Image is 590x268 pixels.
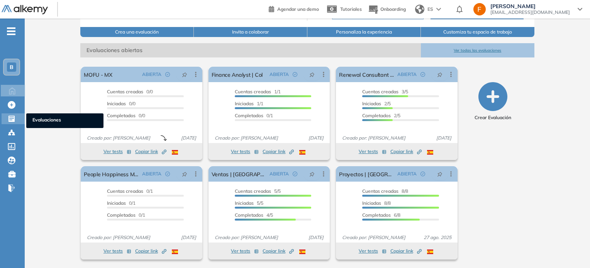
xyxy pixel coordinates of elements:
span: ABIERTA [142,170,161,177]
i: - [7,30,15,32]
span: Creado por: [PERSON_NAME] [339,135,409,142]
button: pushpin [303,168,320,180]
span: ABIERTA [142,71,161,78]
button: Crea una evaluación [80,27,194,37]
span: Tutoriales [340,6,362,12]
span: 0/0 [107,89,153,94]
button: Ver tests [103,246,131,256]
span: pushpin [437,71,442,78]
img: ESP [299,249,305,254]
span: [DATE] [433,135,454,142]
span: Iniciadas [235,200,254,206]
span: Copiar link [390,248,422,255]
button: Copiar link [263,147,294,156]
span: Completados [362,212,391,218]
span: ES [427,6,433,13]
span: pushpin [437,171,442,177]
span: Iniciadas [235,101,254,106]
span: Copiar link [263,248,294,255]
span: Crear Evaluación [475,114,511,121]
span: Copiar link [390,148,422,155]
span: check-circle [420,72,425,77]
span: Cuentas creadas [362,188,398,194]
span: Creado por: [PERSON_NAME] [212,135,281,142]
span: Iniciadas [107,101,126,106]
span: check-circle [293,172,297,176]
span: Cuentas creadas [235,188,271,194]
a: MOFU - MX [84,67,112,82]
span: Onboarding [380,6,406,12]
span: check-circle [165,172,170,176]
div: Widget de chat [451,179,590,268]
span: Cuentas creadas [107,89,143,94]
span: Cuentas creadas [107,188,143,194]
span: Completados [362,113,391,118]
span: 4/5 [235,212,273,218]
button: Copiar link [390,246,422,256]
button: pushpin [176,168,193,180]
button: Ver tests [231,147,259,156]
img: ESP [172,249,178,254]
span: 6/8 [362,212,400,218]
span: 8/8 [362,200,391,206]
span: Copiar link [263,148,294,155]
button: Copiar link [135,147,166,156]
img: ESP [172,150,178,155]
span: Creado por: [PERSON_NAME] [339,234,409,241]
span: 0/0 [107,113,145,118]
button: pushpin [176,68,193,81]
span: Creado por: [PERSON_NAME] [212,234,281,241]
a: People Happiness Manager [84,166,139,182]
span: Cuentas creadas [362,89,398,94]
button: pushpin [303,68,320,81]
span: Completados [107,113,136,118]
span: Iniciadas [107,200,126,206]
span: 2/5 [362,101,391,106]
a: Renewal Consultant - Upselling [339,67,394,82]
span: ABIERTA [397,170,417,177]
span: pushpin [309,71,315,78]
img: arrow [436,8,441,11]
span: [DATE] [178,135,199,142]
span: check-circle [165,72,170,77]
span: 0/1 [107,200,136,206]
button: pushpin [431,68,448,81]
span: 8/8 [362,188,408,194]
span: Completados [107,212,136,218]
img: ESP [427,150,433,155]
span: Iniciadas [362,101,381,106]
span: pushpin [309,171,315,177]
button: Personaliza la experiencia [307,27,421,37]
span: [DATE] [305,135,327,142]
span: ABIERTA [397,71,417,78]
span: Copiar link [135,148,166,155]
span: Creado por: [PERSON_NAME] [84,234,153,241]
button: Ver todas las evaluaciones [421,43,534,57]
img: ESP [299,150,305,155]
span: 27 ago. 2025 [420,234,454,241]
span: 0/1 [107,212,145,218]
span: Creado por: [PERSON_NAME] [84,135,153,142]
span: ABIERTA [270,170,289,177]
img: ESP [427,249,433,254]
button: Ver tests [359,147,387,156]
span: 0/0 [107,101,136,106]
span: Agendar una demo [277,6,319,12]
button: Copiar link [135,246,166,256]
span: Evaluaciones abiertas [80,43,421,57]
button: Ver tests [359,246,387,256]
button: Invita a colaborar [194,27,307,37]
button: Ver tests [103,147,131,156]
button: Onboarding [368,1,406,18]
span: ABIERTA [270,71,289,78]
span: pushpin [182,171,187,177]
span: 5/5 [235,200,263,206]
span: Iniciadas [362,200,381,206]
button: Crear Evaluación [475,82,511,121]
button: Ver tests [231,246,259,256]
span: 1/1 [235,101,263,106]
span: [DATE] [178,234,199,241]
button: Customiza tu espacio de trabajo [421,27,534,37]
span: Completados [235,113,263,118]
span: 1/1 [235,89,281,94]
